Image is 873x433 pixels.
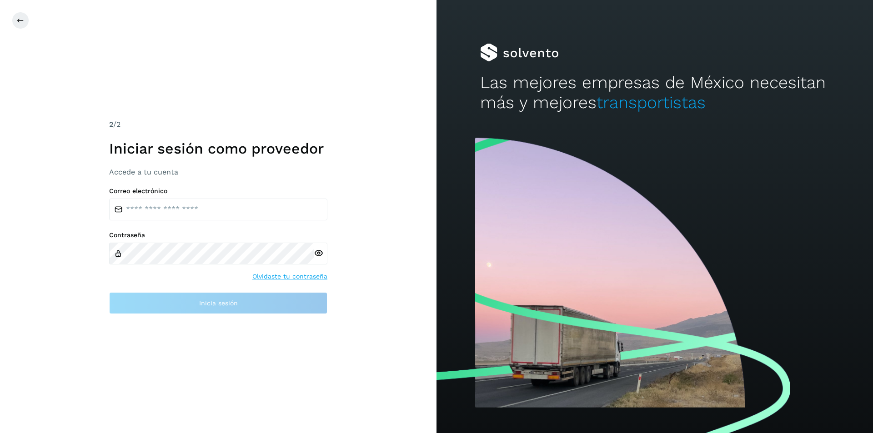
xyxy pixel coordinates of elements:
[252,272,327,281] a: Olvidaste tu contraseña
[109,292,327,314] button: Inicia sesión
[109,187,327,195] label: Correo electrónico
[109,168,327,176] h3: Accede a tu cuenta
[109,140,327,157] h1: Iniciar sesión como proveedor
[199,300,238,306] span: Inicia sesión
[597,93,706,112] span: transportistas
[109,231,327,239] label: Contraseña
[480,73,829,113] h2: Las mejores empresas de México necesitan más y mejores
[109,120,113,129] span: 2
[109,119,327,130] div: /2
